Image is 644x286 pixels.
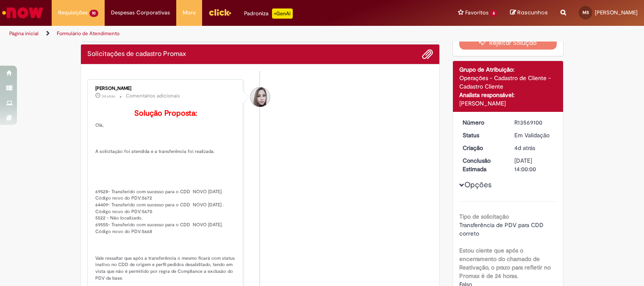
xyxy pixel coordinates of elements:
div: Padroniza [244,8,293,19]
a: Formulário de Atendimento [57,30,119,37]
b: Estou ciente que após o encerramento do chamado de Reativação, o prazo para refletir no Promax é ... [459,247,551,280]
b: Solução Proposta: [134,108,197,118]
span: 4d atrás [514,144,535,152]
span: More [183,8,196,17]
div: R13569100 [514,118,554,127]
div: Operações - Cadastro de Cliente - Cadastro Cliente [459,74,557,91]
span: Despesas Corporativas [111,8,170,17]
img: click_logo_yellow_360x200.png [208,6,231,19]
b: Tipo de solicitação [459,213,509,220]
span: 3d atrás [102,94,115,99]
p: +GenAi [272,8,293,19]
time: 26/09/2025 14:21:01 [102,94,115,99]
small: Comentários adicionais [126,92,180,100]
span: Requisições [58,8,88,17]
button: Rejeitar Solução [459,36,557,50]
span: [PERSON_NAME] [595,9,638,16]
img: ServiceNow [1,4,44,21]
h2: Solicitações de cadastro Promax Histórico de tíquete [87,50,186,58]
a: Página inicial [9,30,39,37]
time: 26/09/2025 08:22:34 [514,144,535,152]
dt: Status [456,131,508,139]
span: 10 [89,10,98,17]
div: Analista responsável: [459,91,557,99]
dt: Criação [456,144,508,152]
div: 26/09/2025 08:22:34 [514,144,554,152]
span: Favoritos [465,8,489,17]
ul: Trilhas de página [6,26,423,42]
a: Rascunhos [510,9,548,17]
dt: Número [456,118,508,127]
div: [PERSON_NAME] [95,86,236,91]
span: Rascunhos [517,8,548,17]
div: [PERSON_NAME] [459,99,557,108]
dt: Conclusão Estimada [456,156,508,173]
span: MS [583,10,589,15]
div: Daniele Aparecida Queiroz [250,87,270,107]
button: Adicionar anexos [422,49,433,60]
span: Transferência de PDV para CDD correto [459,221,545,237]
span: 6 [490,10,497,17]
div: Grupo de Atribuição: [459,65,557,74]
div: Em Validação [514,131,554,139]
div: [DATE] 14:00:00 [514,156,554,173]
